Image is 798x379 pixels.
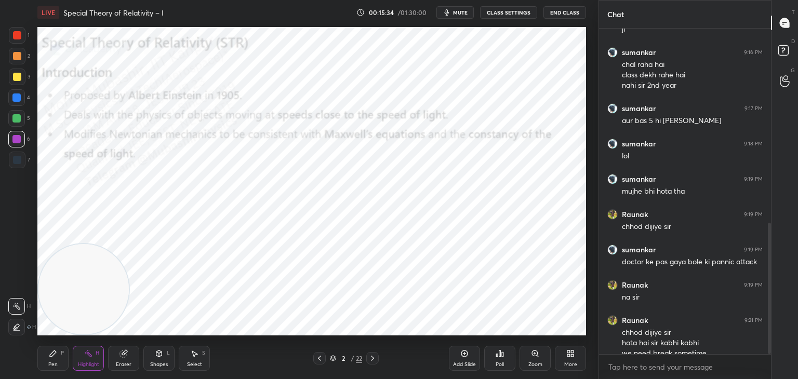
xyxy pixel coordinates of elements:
[480,6,537,19] button: CLASS SETTINGS
[96,350,99,356] div: H
[9,152,30,168] div: 7
[8,131,30,147] div: 6
[791,37,795,45] p: D
[356,354,362,363] div: 22
[150,362,168,367] div: Shapes
[8,110,30,127] div: 5
[543,6,586,19] button: End Class
[9,27,30,44] div: 1
[453,9,468,16] span: mute
[167,350,170,356] div: L
[61,350,64,356] div: P
[599,29,771,355] div: grid
[48,362,58,367] div: Pen
[528,362,542,367] div: Zoom
[202,350,205,356] div: S
[791,66,795,74] p: G
[32,324,36,330] p: H
[27,325,31,329] img: shiftIcon.72a6c929.svg
[599,1,632,28] p: Chat
[27,304,31,309] p: H
[116,362,131,367] div: Eraser
[351,355,354,361] div: /
[9,69,30,85] div: 3
[564,362,577,367] div: More
[453,362,476,367] div: Add Slide
[338,355,349,361] div: 2
[436,6,474,19] button: mute
[187,362,202,367] div: Select
[37,6,59,19] div: LIVE
[496,362,504,367] div: Poll
[8,89,30,106] div: 4
[792,8,795,16] p: T
[63,8,164,18] h4: Special Theory of Relativity – I
[9,48,30,64] div: 2
[78,362,99,367] div: Highlight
